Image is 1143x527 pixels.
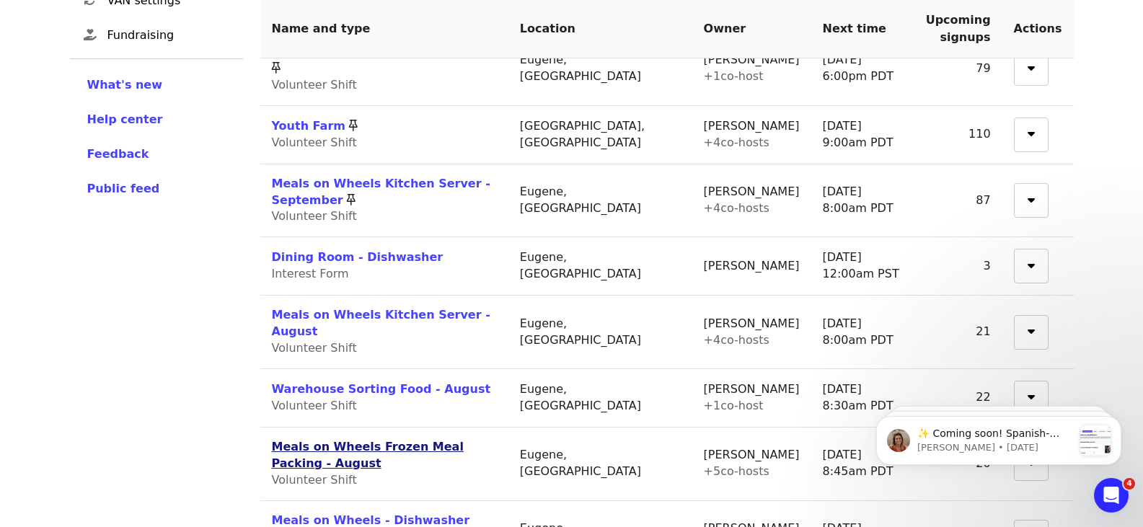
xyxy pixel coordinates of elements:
[692,32,811,106] td: [PERSON_NAME]
[692,428,811,501] td: [PERSON_NAME]
[272,341,357,355] span: Volunteer Shift
[704,68,800,85] div: + 1 co-host
[520,118,681,151] div: [GEOGRAPHIC_DATA], [GEOGRAPHIC_DATA]
[87,111,226,128] a: Help center
[704,398,800,415] div: + 1 co-host
[520,184,681,217] div: Eugene, [GEOGRAPHIC_DATA]
[704,200,800,217] div: + 4 co-host s
[87,78,163,92] span: What's new
[811,428,914,501] td: [DATE] 8:45am PDT
[692,164,811,238] td: [PERSON_NAME]
[704,135,800,151] div: + 4 co-host s
[272,440,464,470] a: Meals on Wheels Frozen Meal Packing - August
[692,296,811,369] td: [PERSON_NAME]
[87,182,160,195] span: Public feed
[272,308,490,338] a: Meals on Wheels Kitchen Server - August
[87,180,226,198] a: Public feed
[520,52,681,85] div: Eugene, [GEOGRAPHIC_DATA]
[811,369,914,428] td: [DATE] 8:30am PDT
[84,28,97,42] i: hand-holding-heart icon
[926,13,991,44] span: Upcoming signups
[692,106,811,164] td: [PERSON_NAME]
[272,78,357,92] span: Volunteer Shift
[1124,478,1135,490] span: 4
[855,387,1143,488] iframe: Intercom notifications message
[272,267,349,280] span: Interest Form
[811,296,914,369] td: [DATE] 8:00am PDT
[704,332,800,349] div: + 4 co-host s
[272,473,357,487] span: Volunteer Shift
[87,146,149,163] button: Feedback
[926,192,991,209] div: 87
[811,164,914,238] td: [DATE] 8:00am PDT
[520,447,681,480] div: Eugene, [GEOGRAPHIC_DATA]
[926,324,991,340] div: 21
[1028,191,1035,205] i: sort-down icon
[520,316,681,349] div: Eugene, [GEOGRAPHIC_DATA]
[926,126,991,143] div: 110
[87,76,226,94] a: What's new
[811,106,914,164] td: [DATE] 9:00am PDT
[704,464,800,480] div: + 5 co-host s
[272,177,490,207] a: Meals on Wheels Kitchen Server - September
[1028,59,1035,73] i: sort-down icon
[272,119,345,133] a: Youth Farm
[926,258,991,275] div: 3
[520,381,681,415] div: Eugene, [GEOGRAPHIC_DATA]
[692,237,811,296] td: [PERSON_NAME]
[811,237,914,296] td: [DATE] 12:00am PST
[70,18,243,53] a: Fundraising
[692,369,811,428] td: [PERSON_NAME]
[1028,125,1035,138] i: sort-down icon
[272,382,491,396] a: Warehouse Sorting Food - August
[272,209,357,223] span: Volunteer Shift
[926,61,991,77] div: 79
[272,399,357,412] span: Volunteer Shift
[1028,322,1035,336] i: sort-down icon
[347,193,356,207] i: thumbtack icon
[107,27,231,44] span: Fundraising
[1094,478,1129,513] iframe: Intercom live chat
[87,112,163,126] span: Help center
[520,249,681,283] div: Eugene, [GEOGRAPHIC_DATA]
[272,61,281,75] i: thumbtack icon
[349,119,358,133] i: thumbtack icon
[272,250,443,264] a: Dining Room - Dishwasher
[1028,257,1035,270] i: sort-down icon
[811,32,914,106] td: [DATE] 6:00pm PDT
[272,136,357,149] span: Volunteer Shift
